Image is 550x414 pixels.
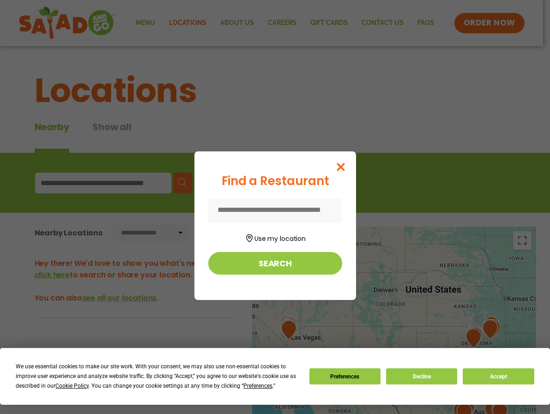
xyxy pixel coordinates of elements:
[309,368,381,384] button: Preferences
[16,362,298,391] div: We use essential cookies to make our site work. With your consent, we may also use non-essential ...
[243,383,272,389] span: Preferences
[208,252,342,275] button: Search
[208,172,342,190] div: Find a Restaurant
[55,383,89,389] span: Cookie Policy
[326,151,356,182] button: Close modal
[208,231,342,244] button: Use my location
[386,368,457,384] button: Decline
[463,368,534,384] button: Accept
